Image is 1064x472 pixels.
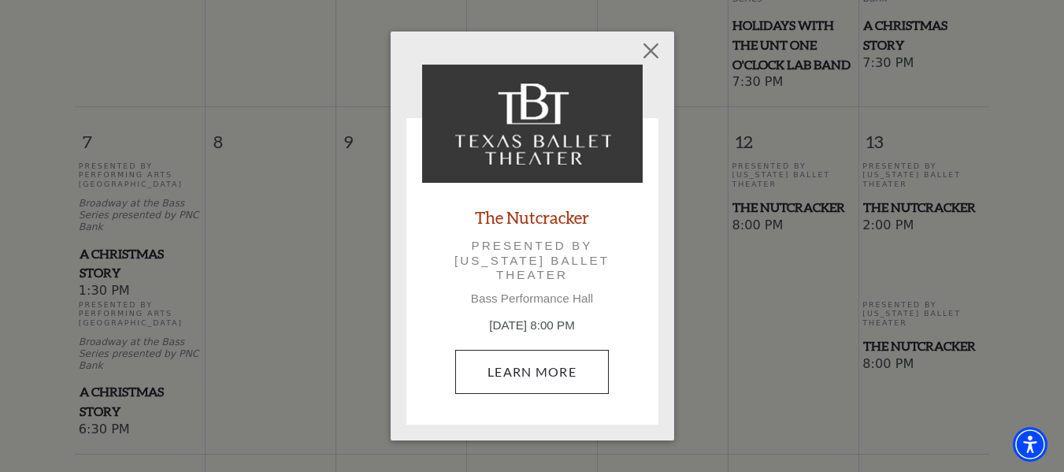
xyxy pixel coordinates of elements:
[422,65,643,183] img: The Nutcracker
[1013,427,1047,462] div: Accessibility Menu
[422,292,643,306] p: Bass Performance Hall
[475,206,589,228] a: The Nutcracker
[636,35,665,65] button: Close
[455,350,609,394] a: December 13, 8:00 PM Learn More
[422,317,643,335] p: [DATE] 8:00 PM
[444,239,621,282] p: Presented by [US_STATE] Ballet Theater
